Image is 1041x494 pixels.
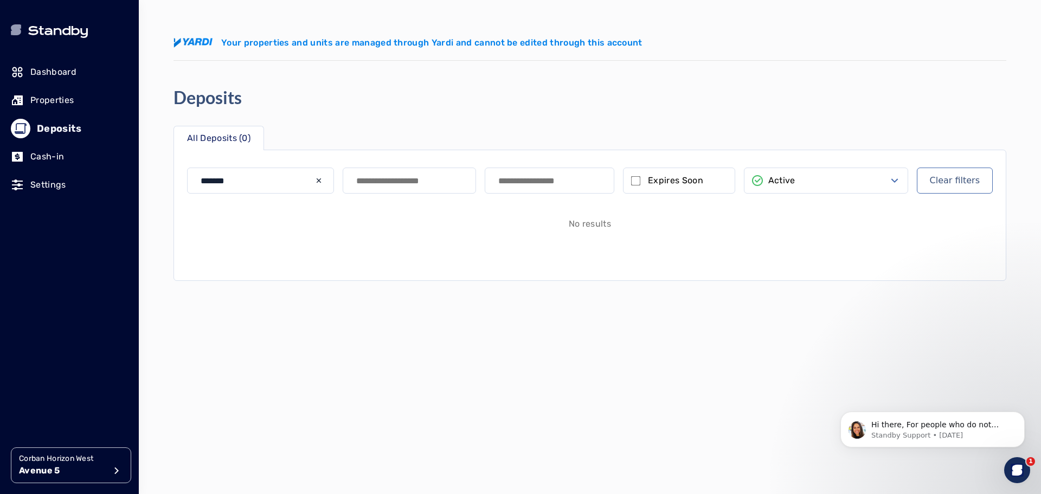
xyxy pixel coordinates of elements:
[173,87,242,108] h4: Deposits
[11,117,128,140] a: Deposits
[11,88,128,112] a: Properties
[30,178,66,191] p: Settings
[648,174,703,187] label: Expires Soon
[19,464,106,477] p: Avenue 5
[19,453,106,464] p: Corban Horizon West
[30,150,64,163] p: Cash-in
[11,60,128,84] a: Dashboard
[569,217,611,230] p: No results
[314,176,323,185] div: input icon
[221,36,642,49] p: Your properties and units are managed through Yardi and cannot be edited through this account
[824,389,1041,465] iframe: Intercom notifications message
[30,66,76,79] p: Dashboard
[917,168,993,194] button: Clear filters
[1004,457,1030,483] iframe: Intercom live chat
[187,132,250,145] p: All Deposits (0)
[11,447,131,483] button: Corban Horizon WestAvenue 5
[744,168,908,194] button: Select open
[30,94,74,107] p: Properties
[1026,457,1035,466] span: 1
[11,173,128,197] a: Settings
[768,174,795,187] p: Active
[37,121,81,136] p: Deposits
[173,38,213,48] img: yardi
[11,145,128,169] a: Cash-in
